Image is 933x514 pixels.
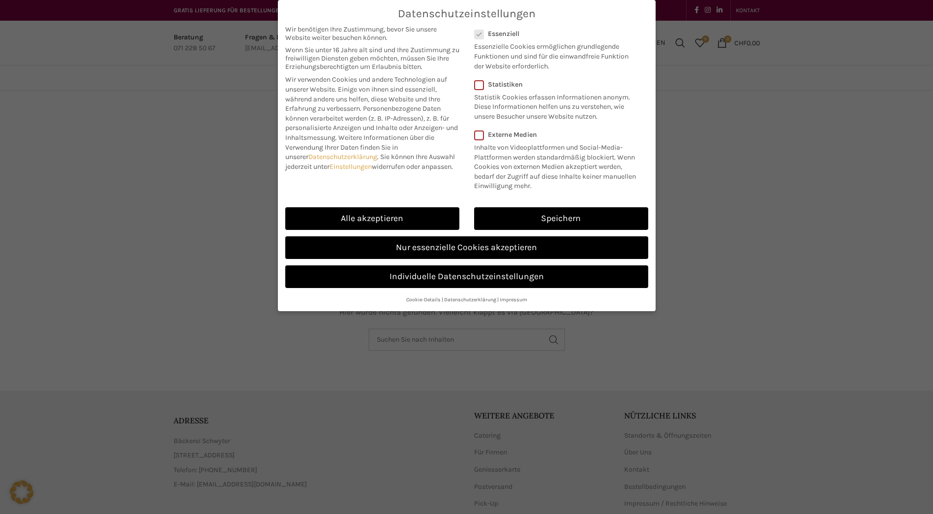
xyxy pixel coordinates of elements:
[500,296,527,303] a: Impressum
[474,130,642,139] label: Externe Medien
[474,89,635,122] p: Statistik Cookies erfassen Informationen anonym. Diese Informationen helfen uns zu verstehen, wie...
[285,75,447,113] span: Wir verwenden Cookies und andere Technologien auf unserer Website. Einige von ihnen sind essenzie...
[285,236,648,259] a: Nur essenzielle Cookies akzeptieren
[406,296,441,303] a: Cookie-Details
[398,7,536,20] span: Datenschutzeinstellungen
[285,153,455,171] span: Sie können Ihre Auswahl jederzeit unter widerrufen oder anpassen.
[285,25,459,42] span: Wir benötigen Ihre Zustimmung, bevor Sie unsere Website weiter besuchen können.
[474,38,635,71] p: Essenzielle Cookies ermöglichen grundlegende Funktionen und sind für die einwandfreie Funktion de...
[285,46,459,71] span: Wenn Sie unter 16 Jahre alt sind und Ihre Zustimmung zu freiwilligen Diensten geben möchten, müss...
[474,207,648,230] a: Speichern
[474,30,635,38] label: Essenziell
[285,265,648,288] a: Individuelle Datenschutzeinstellungen
[285,133,434,161] span: Weitere Informationen über die Verwendung Ihrer Daten finden Sie in unserer .
[474,139,642,191] p: Inhalte von Videoplattformen und Social-Media-Plattformen werden standardmäßig blockiert. Wenn Co...
[474,80,635,89] label: Statistiken
[285,207,459,230] a: Alle akzeptieren
[308,153,377,161] a: Datenschutzerklärung
[285,104,458,142] span: Personenbezogene Daten können verarbeitet werden (z. B. IP-Adressen), z. B. für personalisierte A...
[444,296,496,303] a: Datenschutzerklärung
[330,162,372,171] a: Einstellungen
